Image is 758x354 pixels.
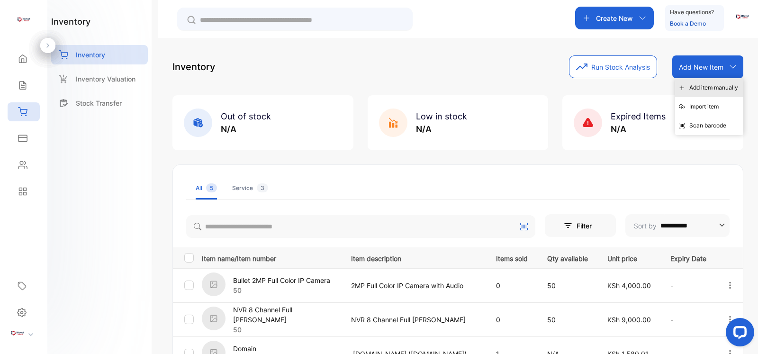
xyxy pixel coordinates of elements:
p: N/A [221,123,271,136]
span: 5 [206,183,217,192]
img: logo [17,12,31,27]
p: 50 [547,315,588,325]
img: website_grey.svg [15,25,23,32]
iframe: LiveChat chat widget [718,314,758,354]
div: Domain: [DOMAIN_NAME] [25,25,104,32]
span: 3 [257,183,268,192]
span: Expired Items [611,111,666,121]
p: Have questions? [670,8,714,17]
p: Inventory [76,50,105,60]
span: KSh 9,000.00 [607,316,651,324]
button: Create New [575,7,654,29]
p: Add New Item [679,62,723,72]
p: 0 [496,315,528,325]
p: N/A [416,123,467,136]
p: Bullet 2MP Full Color IP Camera [233,275,330,285]
div: Service [232,184,268,192]
div: Add item manually [675,78,743,97]
p: Sort by [634,221,657,231]
p: NVR 8 Channel Full [PERSON_NAME] [233,305,339,325]
div: Keywords by Traffic [105,56,160,62]
p: Inventory [172,60,215,74]
p: NVR 8 Channel Full [PERSON_NAME] [351,315,477,325]
button: Sort by [625,214,730,237]
p: N/A [611,123,666,136]
a: Inventory Valuation [51,69,148,89]
img: profile [10,326,25,340]
img: item [202,307,226,330]
span: Out of stock [221,111,271,121]
p: - [670,281,706,290]
p: Expiry Date [670,252,706,263]
p: Create New [596,13,633,23]
p: Unit price [607,252,651,263]
img: item [202,272,226,296]
p: 0 [496,281,528,290]
p: Stock Transfer [76,98,122,108]
h1: inventory [51,15,90,28]
p: - [670,315,706,325]
p: 50 [233,325,339,335]
img: tab_keywords_by_traffic_grey.svg [94,55,102,63]
span: KSh 4,000.00 [607,281,651,290]
div: v 4.0.25 [27,15,46,23]
div: All [196,184,217,192]
a: Book a Demo [670,20,706,27]
p: Qty available [547,252,588,263]
p: Inventory Valuation [76,74,135,84]
p: Items sold [496,252,528,263]
button: avatar [735,7,749,29]
button: Run Stock Analysis [569,55,657,78]
img: tab_domain_overview_orange.svg [26,55,33,63]
p: Domain [233,344,256,354]
p: 50 [233,285,330,295]
p: Item name/Item number [202,252,339,263]
div: Import item [675,97,743,116]
div: Scan barcode [675,116,743,135]
div: Domain Overview [36,56,85,62]
a: Inventory [51,45,148,64]
p: 2MP Full Color IP Camera with Audio [351,281,477,290]
img: avatar [735,9,749,24]
p: Item description [351,252,477,263]
p: 50 [547,281,588,290]
a: Stock Transfer [51,93,148,113]
span: Low in stock [416,111,467,121]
